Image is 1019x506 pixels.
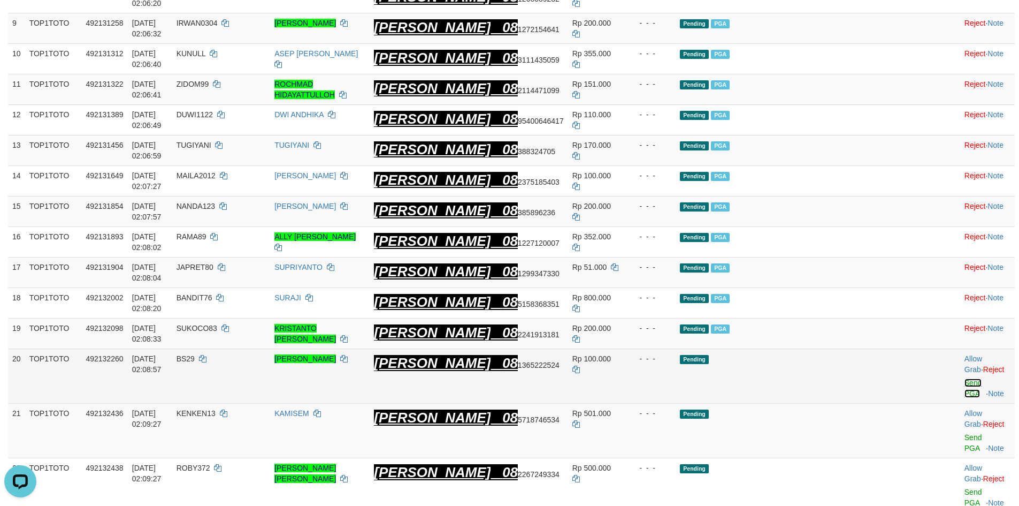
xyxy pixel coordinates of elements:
td: TOP1TOTO [25,226,82,257]
span: Copy 081272154641 to clipboard [502,25,560,34]
ah_el_jm_1758778803688: 08 [502,464,518,480]
div: - - - [631,140,671,150]
a: Reject [964,171,986,180]
span: 492131258 [86,19,123,27]
span: PGA [711,324,730,334]
ah_el_jm_1758778803688: 08 [502,202,518,218]
a: Reject [964,110,986,119]
span: Pending [680,141,709,150]
a: Reject [964,141,986,149]
a: [PERSON_NAME] [274,19,336,27]
span: Rp 200.000 [572,202,611,210]
span: TUGIYANI [177,141,211,149]
span: [DATE] 02:09:27 [132,409,162,428]
a: Reject [983,365,1005,374]
a: Reject [964,80,986,88]
a: Note [987,293,1003,302]
span: BS29 [177,354,195,363]
td: TOP1TOTO [25,165,82,196]
span: 492131322 [86,80,123,88]
td: TOP1TOTO [25,196,82,226]
ah_el_jm_1758778803688: 08 [502,111,518,127]
a: Reject [964,49,986,58]
td: TOP1TOTO [25,349,82,403]
span: PGA [711,263,730,273]
span: 492131312 [86,49,123,58]
span: Pending [680,324,709,334]
ah_el_jm_1758778803688: 08 [502,263,518,280]
span: [DATE] 02:06:59 [132,141,162,160]
span: DUWI1122 [177,110,213,119]
a: Note [987,80,1003,88]
div: - - - [631,109,671,120]
ah_el_jm_1758778803688: [PERSON_NAME] [374,355,491,371]
a: Send PGA [964,433,982,452]
span: · [964,354,983,374]
span: PGA [711,172,730,181]
a: Note [987,49,1003,58]
div: - - - [631,408,671,419]
span: PGA [711,233,730,242]
span: Rp 100.000 [572,354,611,363]
ah_el_jm_1758778803688: 08 [502,410,518,426]
td: 16 [8,226,25,257]
td: TOP1TOTO [25,318,82,349]
span: Rp 110.000 [572,110,611,119]
a: Reject [964,324,986,333]
span: PGA [711,50,730,59]
a: ALLY [PERSON_NAME] [274,232,356,241]
ah_el_jm_1758778803688: 08 [502,80,518,96]
span: Rp 200.000 [572,19,611,27]
td: 19 [8,318,25,349]
span: IRWAN0304 [177,19,218,27]
span: PGA [711,19,730,28]
span: [DATE] 02:06:49 [132,110,162,130]
span: SUKOCO83 [177,324,217,333]
span: Copy 082114471099 to clipboard [502,86,560,95]
span: JAPRET80 [177,263,213,271]
ah_el_jm_1758778803688: [PERSON_NAME] [374,172,491,188]
span: Pending [680,172,709,181]
ah_el_jm_1758778803688: [PERSON_NAME] [374,50,491,66]
span: Pending [680,233,709,242]
div: - - - [631,353,671,364]
div: - - - [631,231,671,242]
div: - - - [631,463,671,473]
span: [DATE] 02:08:04 [132,263,162,282]
a: Reject [983,420,1005,428]
div: - - - [631,201,671,212]
ah_el_jm_1758778803688: 08 [502,324,518,341]
a: Send PGA [964,379,982,398]
span: 492132260 [86,354,123,363]
a: Allow Grab [964,354,982,374]
span: KUNULL [177,49,206,58]
a: Note [987,324,1003,333]
a: KRISTANTO [PERSON_NAME] [274,324,336,343]
td: TOP1TOTO [25,13,82,43]
td: · [960,13,1015,43]
div: - - - [631,292,671,303]
span: Pending [680,80,709,89]
span: Copy 08385896236 to clipboard [502,208,555,217]
span: Rp 500.000 [572,464,611,472]
div: - - - [631,323,671,334]
td: · [960,165,1015,196]
ah_el_jm_1758778803688: [PERSON_NAME] [374,324,491,341]
td: · [960,257,1015,288]
a: Reject [964,232,986,241]
div: - - - [631,79,671,89]
a: ASEP [PERSON_NAME] [274,49,358,58]
span: PGA [711,202,730,212]
span: Rp 800.000 [572,293,611,302]
ah_el_jm_1758778803688: [PERSON_NAME] [374,202,491,218]
a: [PERSON_NAME] [PERSON_NAME] [274,464,336,483]
ah_el_jm_1758778803688: 08 [502,141,518,157]
a: Note [987,19,1003,27]
td: · [960,226,1015,257]
span: · [964,464,983,483]
td: 9 [8,13,25,43]
span: 492131854 [86,202,123,210]
div: - - - [631,18,671,28]
span: Copy 081299347330 to clipboard [502,269,560,278]
td: 21 [8,403,25,458]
